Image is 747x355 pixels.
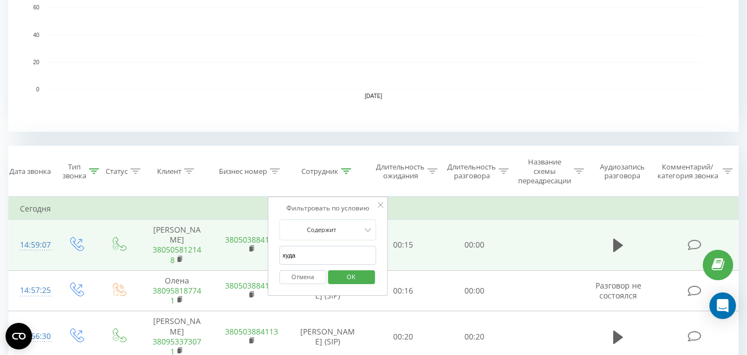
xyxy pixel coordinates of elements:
[20,234,43,256] div: 14:59:07
[33,5,40,11] text: 60
[20,326,43,347] div: 14:56:30
[225,234,278,245] a: 380503884113
[655,162,720,181] div: Комментарий/категория звонка
[153,285,201,306] a: 380958187741
[447,162,496,181] div: Длительность разговора
[9,167,51,176] div: Дата звонка
[279,270,326,284] button: Отмена
[153,244,201,265] a: 380505812148
[336,268,367,285] span: OK
[365,93,383,99] text: [DATE]
[106,167,128,176] div: Статус
[328,270,375,284] button: OK
[518,157,571,186] div: Название схемы переадресации
[225,280,278,291] a: 380503884113
[279,246,377,265] input: Введите значение
[439,270,510,311] td: 00:00
[33,59,40,65] text: 20
[368,220,439,271] td: 00:15
[279,203,377,214] div: Фильтровать по условию
[140,220,214,271] td: [PERSON_NAME]
[140,270,214,311] td: Олена
[20,280,43,301] div: 14:57:25
[6,323,32,349] button: Open CMP widget
[62,162,86,181] div: Тип звонка
[368,270,439,311] td: 00:16
[594,162,650,181] div: Аудиозапись разговора
[157,167,181,176] div: Клиент
[439,220,510,271] td: 00:00
[225,326,278,337] a: 380503884113
[9,198,739,220] td: Сегодня
[595,280,641,301] span: Разговор не состоялся
[376,162,425,181] div: Длительность ожидания
[301,167,338,176] div: Сотрудник
[219,167,267,176] div: Бизнес номер
[36,86,39,92] text: 0
[33,32,40,38] text: 40
[709,292,736,319] div: Open Intercom Messenger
